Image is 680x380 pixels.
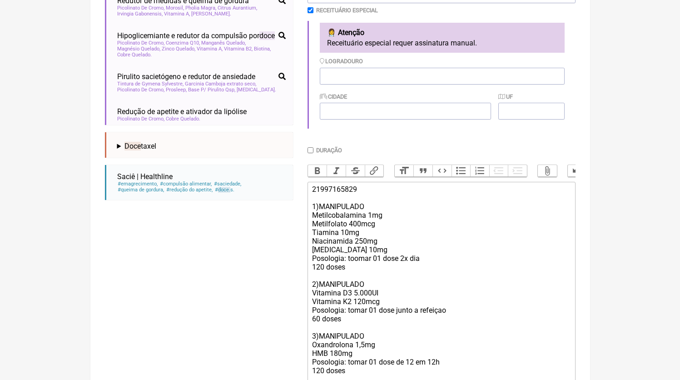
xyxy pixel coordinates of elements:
[308,165,327,177] button: Bold
[166,87,187,93] span: Prosleep
[259,31,275,40] span: doce
[117,11,163,17] span: Irvingia Gabonensis
[489,165,508,177] button: Decrease Level
[117,116,164,122] span: Picolinato De Cromo
[124,142,156,150] span: taxel
[197,46,223,52] span: Vitamina A
[162,46,195,52] span: Zinco Quelado
[508,165,527,177] button: Increase Level
[117,31,275,40] span: Hipoglicemiante e redutor da compulsão por
[218,5,257,11] span: Citrus Aurantium
[413,165,432,177] button: Quote
[254,46,271,52] span: Biotina
[214,187,235,193] span: s
[320,93,347,100] label: Cidade
[237,87,276,93] span: [MEDICAL_DATA]
[185,81,256,87] span: Garcinia Camboja extrato seco
[159,181,212,187] span: compulsão alimentar
[327,28,557,37] h4: 👩‍⚕️ Atenção
[568,165,587,177] button: Undo
[117,172,173,181] span: Saciê | Healthline
[166,187,213,193] span: redução do apetite
[201,40,246,46] span: Manganês Quelado
[470,165,489,177] button: Numbers
[191,11,231,17] span: [PERSON_NAME]
[117,5,164,11] span: Picolinato De Cromo
[117,40,164,46] span: Picolinato De Cromo
[346,165,365,177] button: Strikethrough
[117,107,247,116] span: Redução de apetite e ativador da lipólise
[117,52,152,58] span: Cobre Quelado
[185,5,216,11] span: Pholia Magra
[117,181,158,187] span: emagrecimento
[166,5,184,11] span: Morosil
[327,165,346,177] button: Italic
[166,116,200,122] span: Cobre Quelado
[117,72,255,81] span: Pirulito sacietógeno e redutor de ansiedade
[124,142,141,150] span: Doce
[117,81,184,87] span: Tintura de Gymena Sylvestre
[365,165,384,177] button: Link
[117,46,160,52] span: Magnésio Quelado
[327,39,557,47] p: Receituário especial requer assinatura manual.
[188,87,235,93] span: Base P/ Pirulito Qsp
[316,147,342,154] label: Duração
[117,187,164,193] span: queima de gordura
[452,165,471,177] button: Bullets
[316,7,378,14] label: Receituário Especial
[320,58,363,65] label: Logradouro
[432,165,452,177] button: Code
[164,11,190,17] span: Vitamina A
[224,46,253,52] span: Vitamina B2
[166,40,200,46] span: Coenzima Q10
[395,165,414,177] button: Heading
[218,187,230,193] span: doce
[117,142,286,150] summary: Docetaxel
[213,181,242,187] span: saciedade
[117,87,164,93] span: Picolinato De Cromo
[498,93,513,100] label: UF
[538,165,557,177] button: Attach Files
